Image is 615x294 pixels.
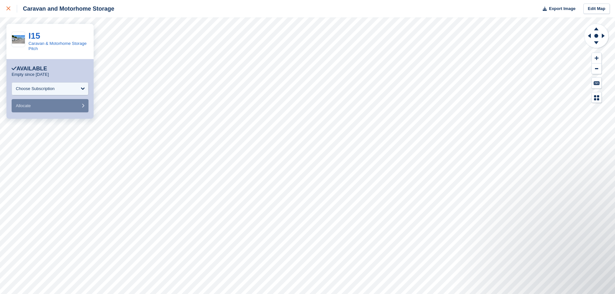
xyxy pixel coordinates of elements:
[539,4,576,14] button: Export Image
[28,31,40,41] a: I15
[12,66,47,72] div: Available
[592,64,601,74] button: Zoom Out
[592,53,601,64] button: Zoom In
[583,4,610,14] a: Edit Map
[16,86,55,92] div: Choose Subscription
[592,92,601,103] button: Map Legend
[12,72,49,77] p: Empty since [DATE]
[17,5,114,13] div: Caravan and Motorhome Storage
[12,35,25,44] img: caravan%20storage.png
[549,5,575,12] span: Export Image
[16,103,31,108] span: Allocate
[592,78,601,88] button: Keyboard Shortcuts
[12,99,88,112] button: Allocate
[28,41,87,51] a: Caravan & Motorhome Storage Pitch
